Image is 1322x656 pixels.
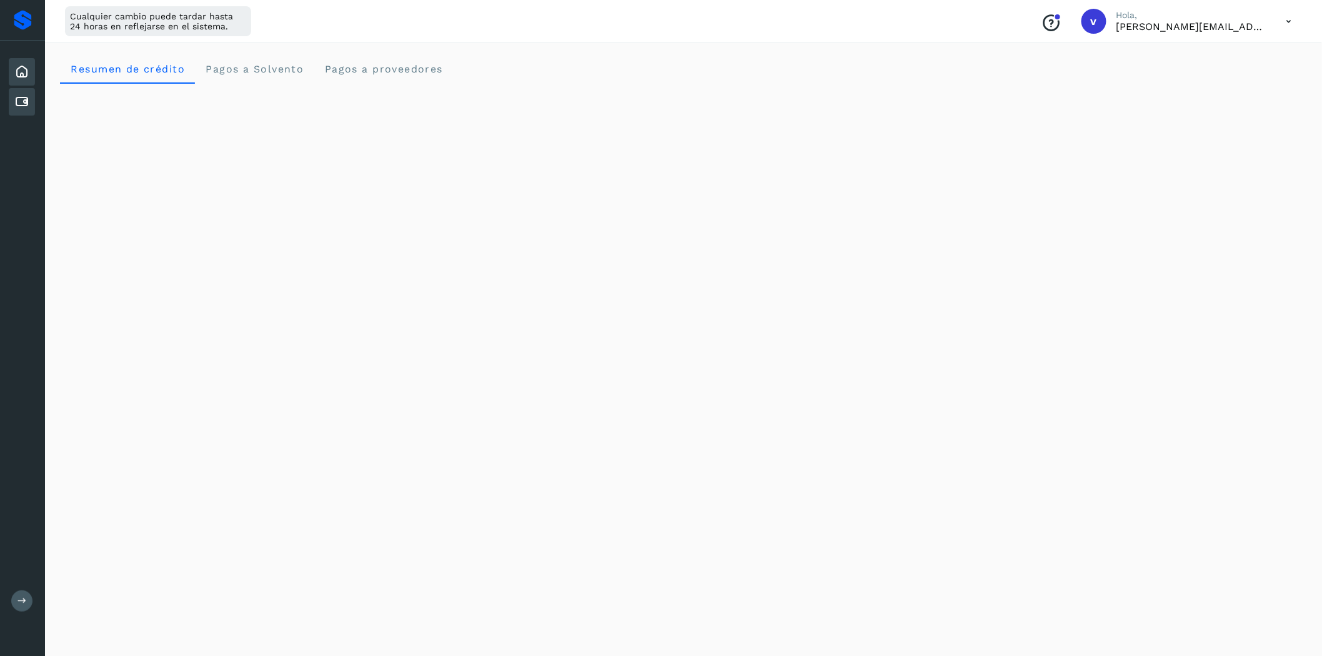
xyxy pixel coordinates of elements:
p: Hola, [1116,10,1266,21]
div: Cualquier cambio puede tardar hasta 24 horas en reflejarse en el sistema. [65,6,251,36]
span: Pagos a Solvento [205,63,304,75]
p: victor.romero@fidum.com.mx [1116,21,1266,32]
span: Resumen de crédito [70,63,185,75]
div: Cuentas por pagar [9,88,35,116]
span: Pagos a proveedores [324,63,443,75]
div: Inicio [9,58,35,86]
